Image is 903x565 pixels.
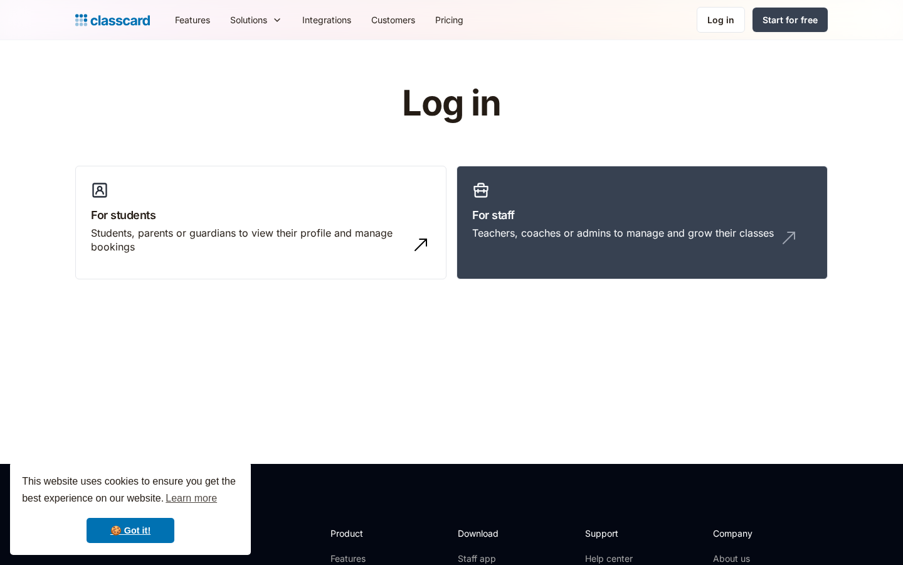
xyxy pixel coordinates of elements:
div: Students, parents or guardians to view their profile and manage bookings [91,226,406,254]
span: This website uses cookies to ensure you get the best experience on our website. [22,474,239,508]
h3: For staff [472,207,812,223]
div: cookieconsent [10,462,251,555]
h3: For students [91,207,431,223]
a: Log in [697,7,745,33]
div: Log in [707,13,734,26]
a: Features [165,6,220,34]
a: Customers [361,6,425,34]
div: Teachers, coaches or admins to manage and grow their classes [472,226,774,240]
a: learn more about cookies [164,489,219,508]
a: Staff app [458,552,509,565]
div: Solutions [230,13,267,26]
a: Integrations [292,6,361,34]
a: Start for free [752,8,828,32]
a: For staffTeachers, coaches or admins to manage and grow their classes [457,166,828,280]
h2: Download [458,527,509,540]
div: Start for free [763,13,818,26]
a: For studentsStudents, parents or guardians to view their profile and manage bookings [75,166,446,280]
a: dismiss cookie message [87,518,174,543]
a: Help center [585,552,636,565]
h2: Product [330,527,398,540]
a: Pricing [425,6,473,34]
h1: Log in [253,84,651,123]
h2: Support [585,527,636,540]
h2: Company [713,527,796,540]
a: Features [330,552,398,565]
div: Solutions [220,6,292,34]
a: home [75,11,150,29]
a: About us [713,552,796,565]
